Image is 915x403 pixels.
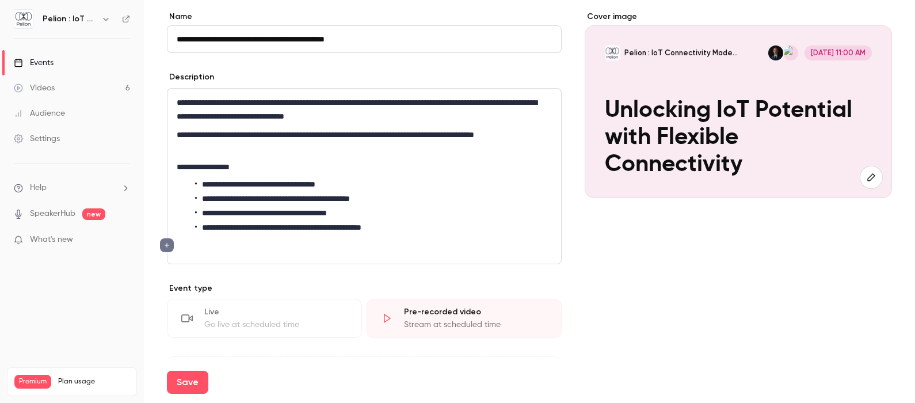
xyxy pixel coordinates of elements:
[805,45,872,60] span: [DATE] 11:00 AM
[30,208,75,220] a: SpeakerHub
[585,11,892,22] label: Cover image
[624,48,767,58] p: Pelion : IoT Connectivity Made Effortless
[30,234,73,246] span: What's new
[14,82,55,94] div: Videos
[14,182,130,194] li: help-dropdown-opener
[14,10,33,28] img: Pelion : IoT Connectivity Made Effortless
[204,319,348,330] div: Go live at scheduled time
[116,235,130,245] iframe: Noticeable Trigger
[605,45,620,60] img: Unlocking IoT Potential with Flexible Connectivity
[14,57,54,69] div: Events
[204,306,348,318] div: Live
[167,88,562,264] section: description
[768,45,783,60] img: Fredrik Stålbrand
[367,299,562,338] div: Pre-recorded videoStream at scheduled time
[43,13,97,25] h6: Pelion : IoT Connectivity Made Effortless
[30,182,47,194] span: Help
[82,208,105,220] span: new
[167,71,214,83] label: Description
[14,133,60,145] div: Settings
[167,89,561,264] div: editor
[404,306,547,318] div: Pre-recorded video
[14,375,51,389] span: Premium
[605,97,872,178] p: Unlocking IoT Potential with Flexible Connectivity
[167,371,208,394] button: Save
[404,319,547,330] div: Stream at scheduled time
[58,377,129,386] span: Plan usage
[14,108,65,119] div: Audience
[167,283,562,294] p: Event type
[167,11,562,22] label: Name
[783,45,798,60] img: Niall Strachan
[167,299,362,338] div: LiveGo live at scheduled time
